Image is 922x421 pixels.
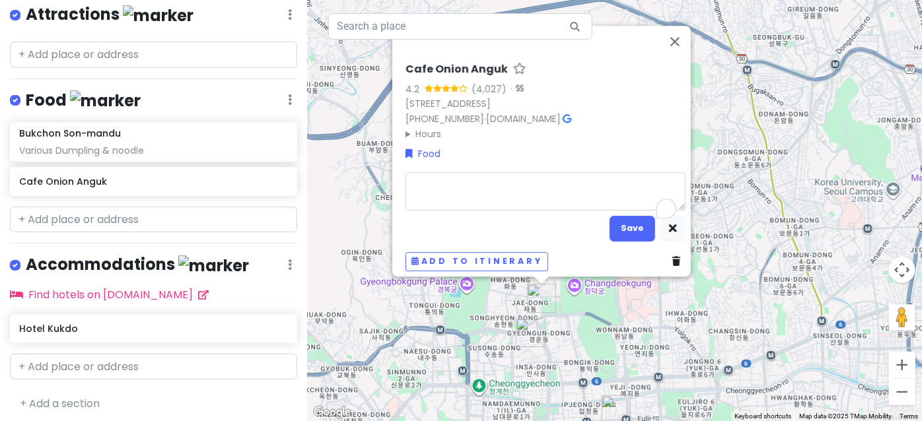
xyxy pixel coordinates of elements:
img: marker [178,255,249,276]
h4: Food [26,90,141,112]
img: marker [70,90,141,111]
div: · · [406,63,686,141]
div: Various Dumpling & noodle [19,145,288,156]
div: · [507,83,524,96]
input: + Add place or address [10,42,297,68]
input: + Add place or address [10,207,297,233]
button: Drag Pegman onto the map to open Street View [889,304,915,331]
a: Find hotels on [DOMAIN_NAME] [10,287,209,302]
i: Google Maps [563,114,571,123]
a: [DOMAIN_NAME] [486,112,561,125]
button: Zoom out [889,379,915,405]
div: (4,027) [472,82,507,96]
img: Google [310,404,354,421]
a: Terms (opens in new tab) [900,412,918,420]
button: Add to itinerary [406,252,548,271]
button: Close [659,26,691,57]
button: Keyboard shortcuts [734,412,791,421]
button: Map camera controls [889,257,915,283]
a: + Add a section [20,396,100,411]
div: Bukchon Son-mandu [511,313,550,352]
div: Cafe Onion Anguk [522,278,561,318]
a: [PHONE_NUMBER] [406,112,484,125]
h6: Bukchon Son-mandu [19,127,121,139]
input: Search a place [328,13,592,40]
div: 4.2 [406,82,425,96]
input: + Add place or address [10,354,297,380]
h6: Cafe Onion Anguk [406,63,508,77]
a: [STREET_ADDRESS] [406,97,491,110]
a: Food [406,146,441,161]
h6: Cafe Onion Anguk [19,176,288,187]
span: Map data ©2025 TMap Mobility [799,412,892,420]
h4: Accommodations [26,254,249,276]
button: Zoom in [889,352,915,378]
textarea: To enrich screen reader interactions, please activate Accessibility in Grammarly extension settings [406,172,686,210]
button: Save [610,216,655,242]
summary: Hours [406,127,686,141]
a: Delete place [672,255,686,269]
h4: Attractions [26,4,194,26]
a: Star place [513,63,526,77]
img: marker [123,5,194,26]
h6: Hotel Kukdo [19,323,288,335]
a: Open this area in Google Maps (opens a new window) [310,404,354,421]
